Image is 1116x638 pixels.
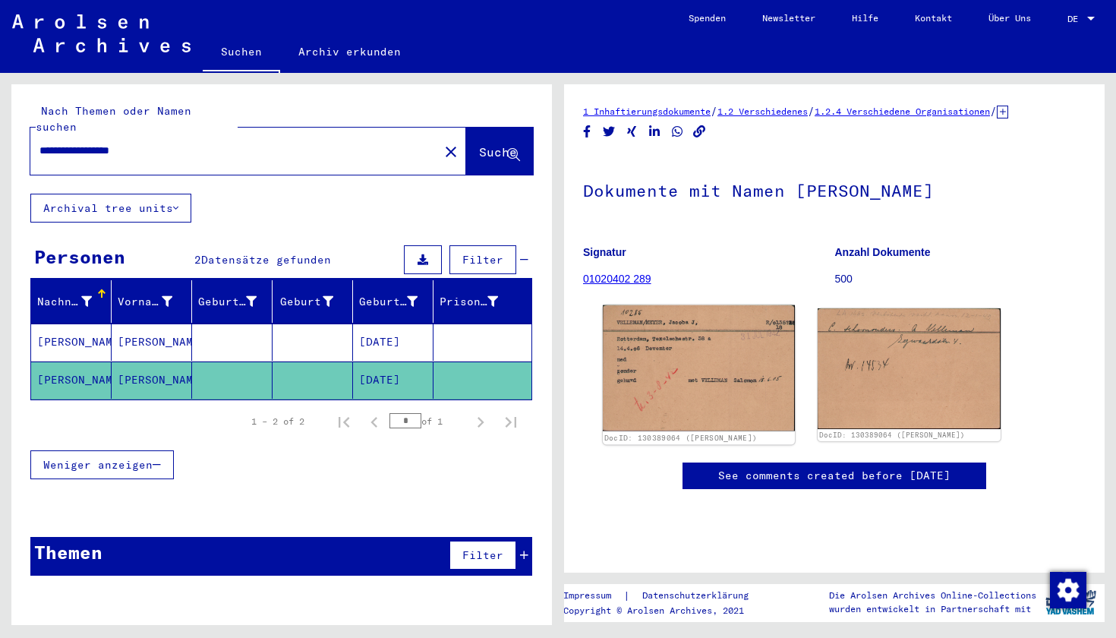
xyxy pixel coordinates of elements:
[601,122,617,141] button: Share on Twitter
[31,280,112,323] mat-header-cell: Nachname
[34,539,102,566] div: Themen
[389,414,465,428] div: of 1
[201,253,331,267] span: Datensätze gefunden
[359,289,437,314] div: Geburtsdatum
[1050,572,1086,608] img: Zustimmung ändern
[329,406,359,437] button: First page
[251,415,304,428] div: 1 – 2 of 2
[818,308,1001,428] img: 002.jpg
[835,271,1086,287] p: 500
[603,305,795,431] img: 001.jpg
[279,289,352,314] div: Geburt‏
[579,122,595,141] button: Share on Facebook
[819,431,965,439] a: DocID: 130389064 ([PERSON_NAME])
[31,362,112,399] mat-cell: [PERSON_NAME]
[990,104,997,118] span: /
[112,362,192,399] mat-cell: [PERSON_NAME]
[829,602,1036,616] p: wurden entwickelt in Partnerschaft mit
[43,458,153,472] span: Weniger anzeigen
[359,406,389,437] button: Previous page
[624,122,640,141] button: Share on Xing
[466,128,533,175] button: Suche
[630,588,767,604] a: Datenschutzerklärung
[449,541,516,570] button: Filter
[462,253,503,267] span: Filter
[583,246,626,258] b: Signatur
[829,589,1036,602] p: Die Arolsen Archives Online-Collections
[717,106,808,117] a: 1.2 Verschiedenes
[692,122,708,141] button: Copy link
[1042,583,1099,621] img: yv_logo.png
[273,280,353,323] mat-header-cell: Geburt‏
[440,294,498,310] div: Prisoner #
[198,294,257,310] div: Geburtsname
[353,280,433,323] mat-header-cell: Geburtsdatum
[647,122,663,141] button: Share on LinkedIn
[1049,571,1086,608] div: Zustimmung ändern
[670,122,686,141] button: Share on WhatsApp
[353,324,433,361] mat-cell: [DATE]
[359,294,418,310] div: Geburtsdatum
[34,243,125,270] div: Personen
[12,14,191,52] img: Arolsen_neg.svg
[496,406,526,437] button: Last page
[36,104,191,134] mat-label: Nach Themen oder Namen suchen
[835,246,931,258] b: Anzahl Dokumente
[1067,14,1084,24] span: DE
[563,588,623,604] a: Impressum
[37,294,92,310] div: Nachname
[583,106,711,117] a: 1 Inhaftierungsdokumente
[711,104,717,118] span: /
[192,280,273,323] mat-header-cell: Geburtsname
[465,406,496,437] button: Next page
[203,33,280,73] a: Suchen
[433,280,531,323] mat-header-cell: Prisoner #
[198,289,276,314] div: Geburtsname
[112,280,192,323] mat-header-cell: Vorname
[808,104,815,118] span: /
[31,324,112,361] mat-cell: [PERSON_NAME]
[815,106,990,117] a: 1.2.4 Verschiedene Organisationen
[353,362,433,399] mat-cell: [DATE]
[118,294,172,310] div: Vorname
[462,548,503,562] span: Filter
[563,588,767,604] div: |
[194,253,201,267] span: 2
[440,289,517,314] div: Prisoner #
[604,434,758,443] a: DocID: 130389064 ([PERSON_NAME])
[30,450,174,479] button: Weniger anzeigen
[436,136,466,166] button: Clear
[583,156,1086,223] h1: Dokumente mit Namen [PERSON_NAME]
[563,604,767,617] p: Copyright © Arolsen Archives, 2021
[442,143,460,161] mat-icon: close
[30,194,191,223] button: Archival tree units
[583,273,651,285] a: 01020402 289
[280,33,419,70] a: Archiv erkunden
[118,289,191,314] div: Vorname
[449,245,516,274] button: Filter
[718,468,950,484] a: See comments created before [DATE]
[279,294,333,310] div: Geburt‏
[37,289,111,314] div: Nachname
[112,324,192,361] mat-cell: [PERSON_NAME]
[479,144,517,159] span: Suche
